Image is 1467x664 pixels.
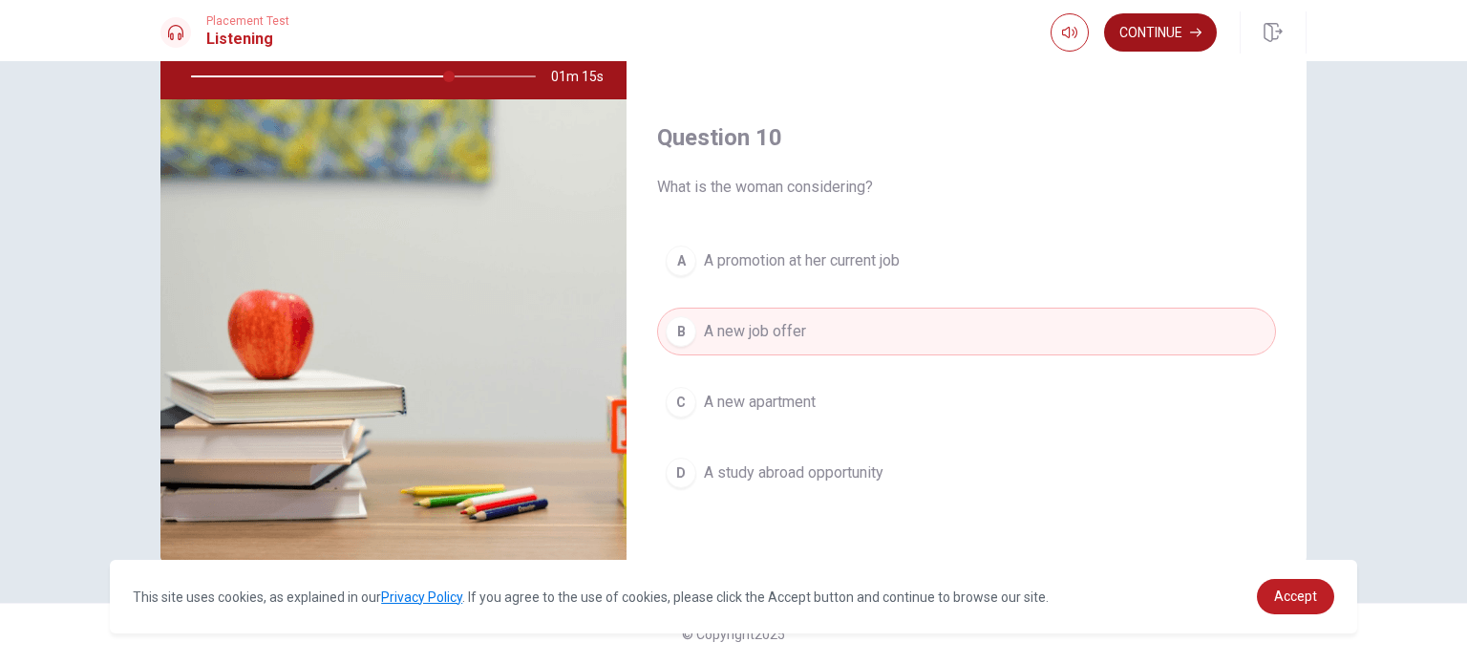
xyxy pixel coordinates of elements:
span: © Copyright 2025 [682,627,785,642]
span: A study abroad opportunity [704,461,883,484]
button: Continue [1104,13,1217,52]
div: B [666,316,696,347]
button: AA promotion at her current job [657,237,1276,285]
button: DA study abroad opportunity [657,449,1276,497]
span: This site uses cookies, as explained in our . If you agree to the use of cookies, please click th... [133,589,1049,605]
div: cookieconsent [110,560,1357,633]
button: BA new job offer [657,308,1276,355]
a: dismiss cookie message [1257,579,1334,614]
div: C [666,387,696,418]
h1: Listening [206,28,289,51]
span: 01m 15s [551,54,619,99]
div: D [666,458,696,488]
a: Privacy Policy [381,589,462,605]
span: A new job offer [704,320,806,343]
span: A promotion at her current job [704,249,900,272]
h4: Question 10 [657,122,1276,153]
div: A [666,246,696,276]
span: A new apartment [704,391,816,414]
span: Placement Test [206,14,289,28]
span: What is the woman considering? [657,176,1276,199]
span: Accept [1274,589,1317,604]
button: CA new apartment [657,378,1276,426]
img: A Difficult Decision [160,99,627,565]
